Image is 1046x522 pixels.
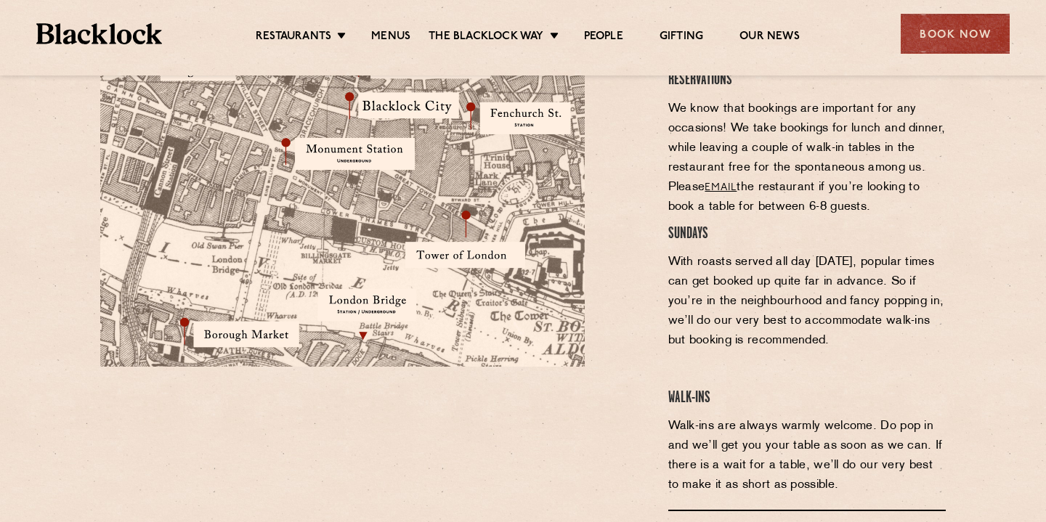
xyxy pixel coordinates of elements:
[668,417,946,495] p: Walk-ins are always warmly welcome. Do pop in and we’ll get you your table as soon as we can. If ...
[668,388,946,408] h4: WALK-INS
[705,182,737,193] a: email
[668,253,946,351] p: With roasts served all day [DATE], popular times can get booked up quite far in advance. So if yo...
[901,14,1010,54] div: Book Now
[36,23,162,44] img: BL_Textured_Logo-footer-cropped.svg
[660,30,703,46] a: Gifting
[256,30,331,46] a: Restaurants
[739,30,800,46] a: Our News
[584,30,623,46] a: People
[429,30,543,46] a: The Blacklock Way
[668,70,946,90] h4: RESERVATIONS
[668,99,946,217] p: We know that bookings are important for any occasions! We take bookings for lunch and dinner, whi...
[371,30,410,46] a: Menus
[668,224,946,244] h4: SUNDAYS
